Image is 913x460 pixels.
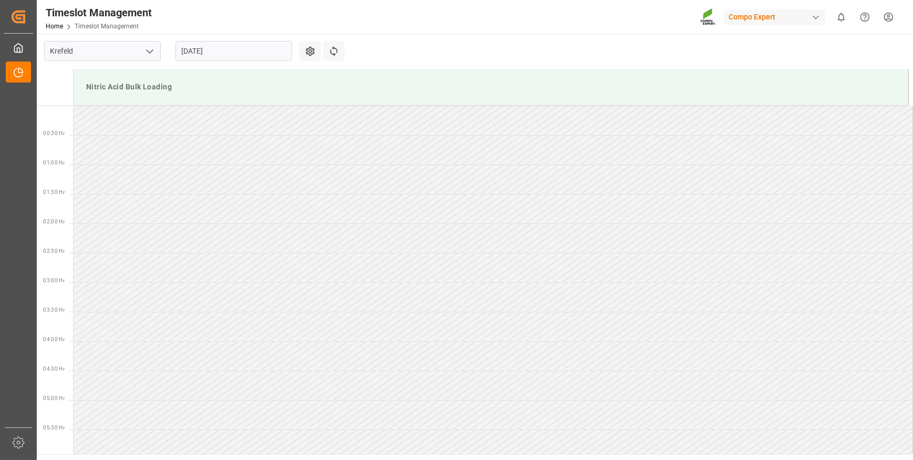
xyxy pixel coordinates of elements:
div: Compo Expert [724,9,825,25]
span: 05:30 Hr [43,425,65,431]
a: Home [46,23,63,30]
div: Nitric Acid Bulk Loading [82,77,900,97]
span: 01:30 Hr [43,189,65,195]
span: 02:30 Hr [43,248,65,254]
span: 04:00 Hr [43,336,65,342]
span: 05:00 Hr [43,395,65,401]
span: 02:00 Hr [43,219,65,224]
button: open menu [141,43,157,59]
button: Help Center [853,5,877,29]
img: Screenshot%202023-09-29%20at%2010.02.21.png_1712312052.png [700,8,717,26]
div: Timeslot Management [46,5,152,21]
span: 03:30 Hr [43,307,65,313]
button: Compo Expert [724,7,829,27]
span: 01:00 Hr [43,160,65,166]
input: Type to search/select [44,41,161,61]
span: 04:30 Hr [43,366,65,372]
button: show 0 new notifications [829,5,853,29]
span: 03:00 Hr [43,278,65,283]
span: 00:30 Hr [43,130,65,136]
input: DD.MM.YYYY [175,41,292,61]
